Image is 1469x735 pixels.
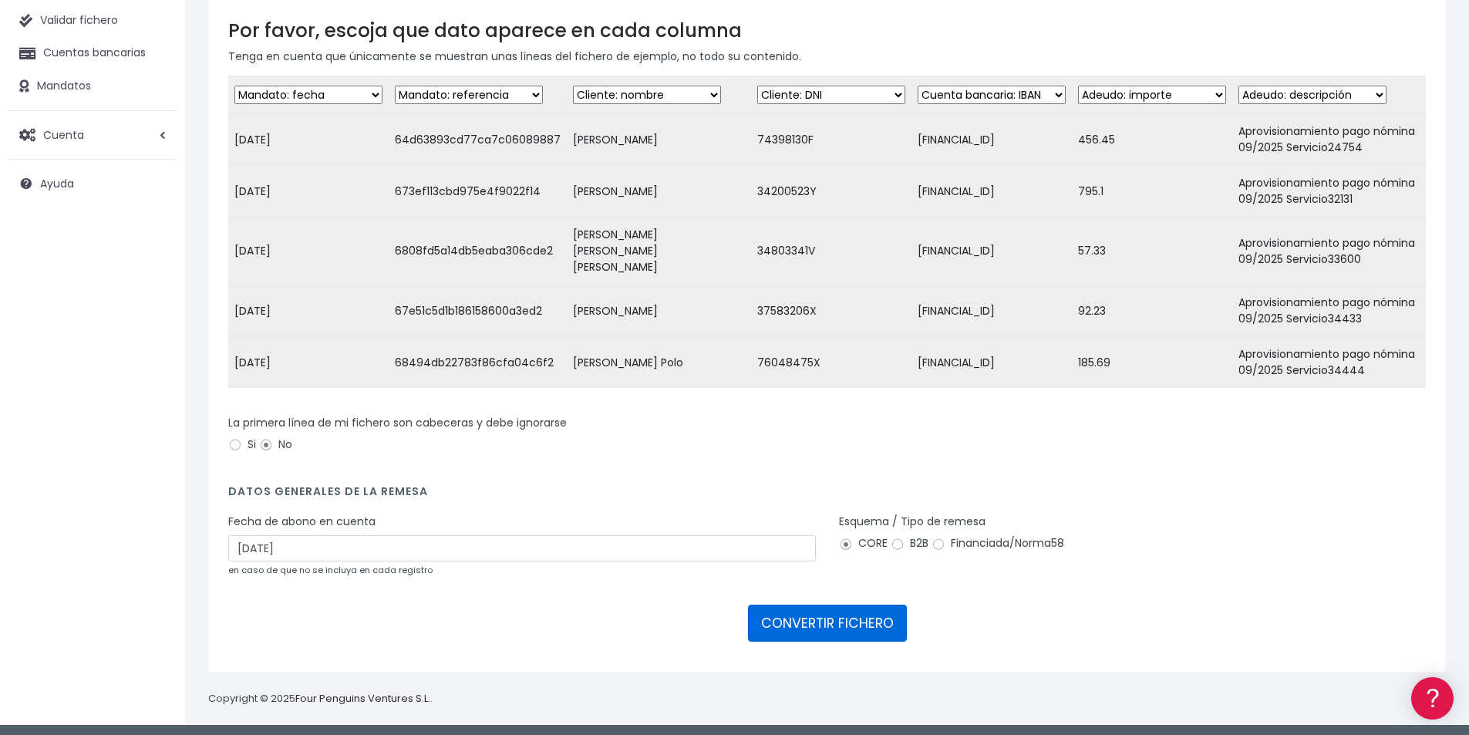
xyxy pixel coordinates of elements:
label: CORE [839,535,888,551]
td: 34803341V [751,217,911,285]
a: Ayuda [8,167,177,200]
a: Videotutoriales [15,243,293,267]
a: Problemas habituales [15,219,293,243]
a: Cuentas bancarias [8,37,177,69]
td: 6808fd5a14db5eaba306cde2 [389,217,567,285]
td: Aprovisionamiento pago nómina 09/2025 Servicio32131 [1232,166,1426,217]
td: 57.33 [1072,217,1232,285]
td: 37583206X [751,285,911,337]
td: [PERSON_NAME] [567,166,751,217]
td: [DATE] [228,166,389,217]
button: Contáctanos [15,413,293,440]
div: Convertir ficheros [15,170,293,185]
td: [DATE] [228,217,389,285]
a: Mandatos [8,70,177,103]
td: [FINANCIAL_ID] [911,114,1072,166]
div: Programadores [15,370,293,385]
td: 185.69 [1072,337,1232,389]
td: [FINANCIAL_ID] [911,337,1072,389]
a: Cuenta [8,119,177,151]
label: Fecha de abono en cuenta [228,514,376,530]
label: Esquema / Tipo de remesa [839,514,986,530]
td: Aprovisionamiento pago nómina 09/2025 Servicio34433 [1232,285,1426,337]
td: 76048475X [751,337,911,389]
td: Aprovisionamiento pago nómina 09/2025 Servicio33600 [1232,217,1426,285]
label: No [259,437,292,453]
a: Perfiles de empresas [15,267,293,291]
span: Cuenta [43,126,84,142]
td: Aprovisionamiento pago nómina 09/2025 Servicio24754 [1232,114,1426,166]
td: 673ef113cbd975e4f9022f14 [389,166,567,217]
span: Ayuda [40,176,74,191]
td: 92.23 [1072,285,1232,337]
h3: Por favor, escoja que dato aparece en cada columna [228,19,1426,42]
label: Si [228,437,256,453]
td: [DATE] [228,114,389,166]
td: 456.45 [1072,114,1232,166]
a: Formatos [15,195,293,219]
label: La primera línea de mi fichero son cabeceras y debe ignorarse [228,415,567,431]
td: 74398130F [751,114,911,166]
td: [PERSON_NAME] [567,285,751,337]
td: 34200523Y [751,166,911,217]
a: Información general [15,131,293,155]
td: 795.1 [1072,166,1232,217]
small: en caso de que no se incluya en cada registro [228,564,433,576]
div: Facturación [15,306,293,321]
a: General [15,331,293,355]
td: 68494db22783f86cfa04c6f2 [389,337,567,389]
label: B2B [891,535,928,551]
a: Validar fichero [8,5,177,37]
td: 67e51c5d1b186158600a3ed2 [389,285,567,337]
td: [DATE] [228,337,389,389]
button: CONVERTIR FICHERO [748,605,907,642]
h4: Datos generales de la remesa [228,485,1426,506]
a: Four Penguins Ventures S.L. [295,691,430,706]
label: Financiada/Norma58 [932,535,1064,551]
a: POWERED BY ENCHANT [212,444,297,459]
td: [PERSON_NAME] [567,114,751,166]
td: Aprovisionamiento pago nómina 09/2025 Servicio34444 [1232,337,1426,389]
p: Copyright © 2025 . [208,691,433,707]
td: [FINANCIAL_ID] [911,217,1072,285]
p: Tenga en cuenta que únicamente se muestran unas líneas del fichero de ejemplo, no todo su contenido. [228,48,1426,65]
td: [DATE] [228,285,389,337]
td: [FINANCIAL_ID] [911,166,1072,217]
td: 64d63893cd77ca7c06089887 [389,114,567,166]
td: [PERSON_NAME] Polo [567,337,751,389]
div: Información general [15,107,293,122]
td: [FINANCIAL_ID] [911,285,1072,337]
td: [PERSON_NAME] [PERSON_NAME] [PERSON_NAME] [567,217,751,285]
a: API [15,394,293,418]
